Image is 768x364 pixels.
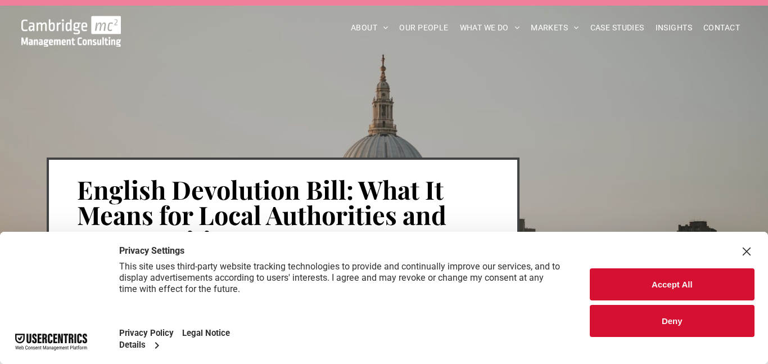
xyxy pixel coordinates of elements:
[394,19,454,37] a: OUR PEOPLE
[21,16,121,47] img: Go to Homepage
[345,19,394,37] a: ABOUT
[585,19,650,37] a: CASE STUDIES
[77,176,489,254] h1: English Devolution Bill: What It Means for Local Authorities and Communities
[525,19,584,37] a: MARKETS
[698,19,746,37] a: CONTACT
[650,19,698,37] a: INSIGHTS
[21,17,121,29] a: Your Business Transformed | Cambridge Management Consulting
[454,19,526,37] a: WHAT WE DO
